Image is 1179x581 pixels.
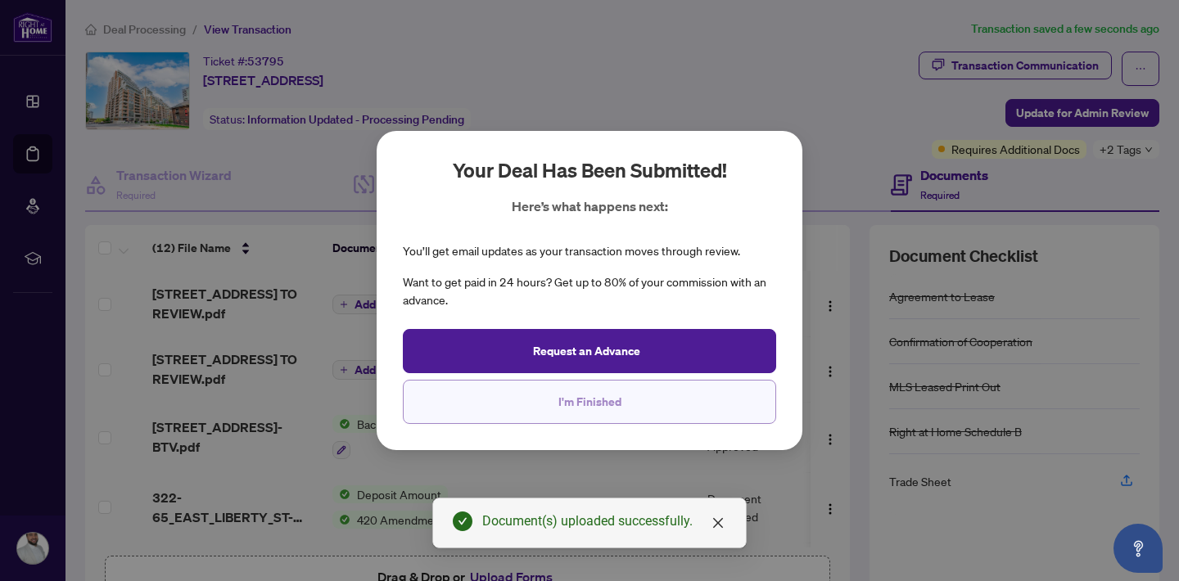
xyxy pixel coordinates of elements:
span: Request an Advance [533,338,640,364]
div: Want to get paid in 24 hours? Get up to 80% of your commission with an advance. [403,273,776,309]
button: I'm Finished [403,380,776,424]
span: I'm Finished [558,389,621,415]
button: Request an Advance [403,329,776,373]
h2: Your deal has been submitted! [453,157,727,183]
button: Open asap [1113,524,1163,573]
span: close [711,516,725,529]
div: Document(s) uploaded successfully. [482,511,726,531]
p: Here’s what happens next: [512,196,668,216]
span: check-circle [453,511,472,531]
div: You’ll get email updates as your transaction moves through review. [403,242,740,260]
a: Close [709,514,727,532]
